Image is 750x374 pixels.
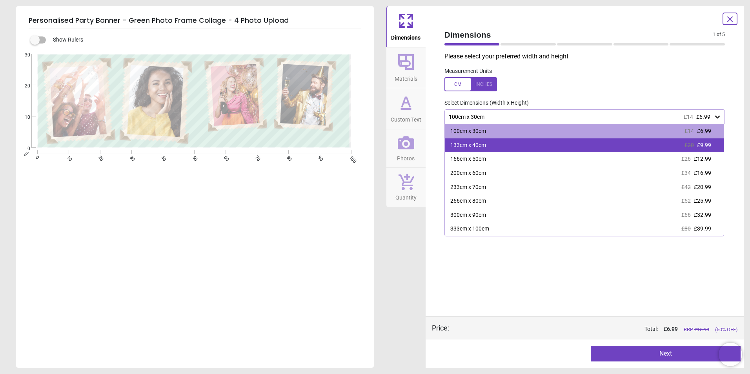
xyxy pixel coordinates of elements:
[694,212,711,218] span: £32.99
[15,114,30,121] span: 10
[15,145,30,152] span: 0
[15,52,30,58] span: 30
[444,29,713,40] span: Dimensions
[395,71,417,83] span: Materials
[35,35,374,45] div: Show Rulers
[684,142,694,148] span: £20
[681,184,691,190] span: £42
[450,211,486,219] div: 300cm x 90cm
[397,151,415,163] span: Photos
[448,114,714,120] div: 100cm x 30cm
[684,326,709,333] span: RRP
[681,198,691,204] span: £52
[444,52,732,61] p: Please select your preferred width and height
[15,83,30,89] span: 20
[450,127,486,135] div: 100cm x 30cm
[667,326,678,332] span: 6.99
[681,170,691,176] span: £34
[461,325,738,333] div: Total:
[684,128,694,134] span: £14
[591,346,741,361] button: Next
[681,225,691,232] span: £80
[386,129,426,168] button: Photos
[684,114,693,120] span: £14
[664,325,678,333] span: £
[386,168,426,207] button: Quantity
[694,198,711,204] span: £25.99
[450,197,486,205] div: 266cm x 80cm
[450,155,486,163] div: 166cm x 50cm
[438,99,529,107] label: Select Dimensions (Width x Height)
[450,169,486,177] div: 200cm x 60cm
[386,47,426,88] button: Materials
[391,30,421,42] span: Dimensions
[386,88,426,129] button: Custom Text
[713,31,725,38] span: 1 of 5
[719,343,742,366] iframe: Brevo live chat
[386,6,426,47] button: Dimensions
[681,212,691,218] span: £66
[450,225,489,233] div: 333cm x 100cm
[681,156,691,162] span: £26
[694,327,709,332] span: £ 13.98
[694,225,711,232] span: £39.99
[29,13,361,29] h5: Personalised Party Banner - Green Photo Frame Collage - 4 Photo Upload
[697,142,711,148] span: £9.99
[694,170,711,176] span: £16.99
[444,67,492,75] label: Measurement Units
[395,190,417,202] span: Quantity
[694,156,711,162] span: £12.99
[450,142,486,149] div: 133cm x 40cm
[450,183,486,191] div: 233cm x 70cm
[715,326,737,333] span: (50% OFF)
[697,128,711,134] span: £6.99
[391,112,421,124] span: Custom Text
[432,323,449,333] div: Price :
[694,184,711,190] span: £20.99
[696,114,710,120] span: £6.99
